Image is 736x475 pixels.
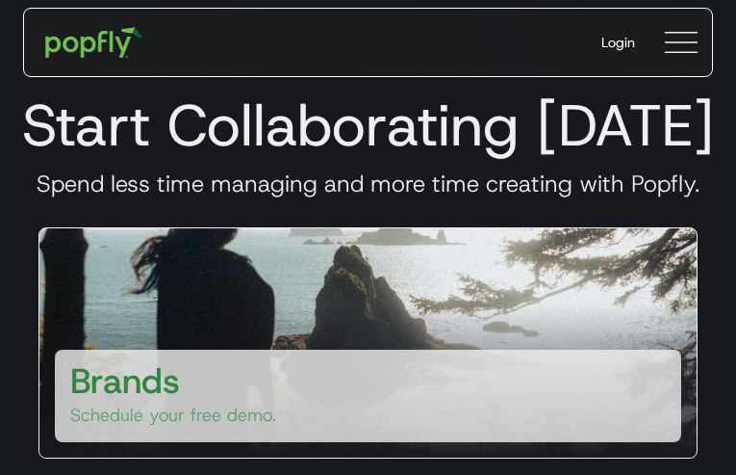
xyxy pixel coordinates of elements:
p: Schedule your free demo. [70,404,276,427]
a: home [32,13,156,71]
div: Login [601,33,635,52]
h1: Start Collaborating [DATE] [15,91,721,160]
h3: Brands [70,357,180,404]
h3: Spend less time managing and more time creating with Popfly. [15,170,721,198]
a: Login [586,17,650,67]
